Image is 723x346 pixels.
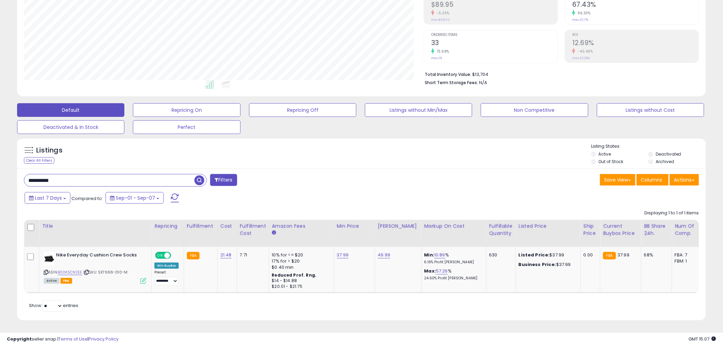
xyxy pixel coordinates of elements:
[689,336,716,342] span: 2025-09-15 15:07 GMT
[272,272,317,278] b: Reduced Prof. Rng.
[154,223,181,230] div: Repricing
[572,18,588,22] small: Prev: 31.17%
[424,276,481,281] p: 24.60% Profit [PERSON_NAME]
[44,278,59,284] span: All listings currently available for purchase on Amazon
[56,252,139,260] b: Nike Everyday Cushion Crew Socks
[603,223,638,237] div: Current Buybox Price
[519,252,575,258] div: $37.99
[272,264,329,270] div: $0.40 min
[645,210,699,216] div: Displaying 1 to 1 of 1 items
[591,143,706,150] p: Listing States:
[479,79,487,86] span: N/A
[116,195,155,201] span: Sep-01 - Sep-07
[436,268,448,275] a: 57.26
[572,56,590,60] small: Prev: 23.28%
[17,120,124,134] button: Deactivated & In Stock
[7,336,119,343] div: seller snap | |
[378,223,419,230] div: [PERSON_NAME]
[220,223,234,230] div: Cost
[519,252,550,258] b: Listed Price:
[36,146,63,155] h5: Listings
[637,174,669,186] button: Columns
[272,284,329,290] div: $20.01 - $21.75
[272,252,329,258] div: 10% for <= $20
[249,103,356,117] button: Repricing Off
[584,223,597,237] div: Ship Price
[25,192,70,204] button: Last 7 Days
[71,195,103,202] span: Compared to:
[424,252,435,258] b: Min:
[434,252,445,258] a: 10.89
[424,260,481,265] p: 6.16% Profit [PERSON_NAME]
[572,33,699,37] span: ROI
[656,151,681,157] label: Deactivated
[133,103,240,117] button: Repricing On
[599,159,624,164] label: Out of Stock
[489,223,513,237] div: Fulfillable Quantity
[431,39,558,48] h2: 33
[600,174,636,186] button: Save View
[42,223,149,230] div: Title
[272,230,276,236] small: Amazon Fees.
[170,253,181,258] span: OFF
[424,268,481,281] div: %
[618,252,630,258] span: 37.99
[365,103,472,117] button: Listings without Min/Max
[424,268,436,274] b: Max:
[519,262,575,268] div: $37.99
[519,223,578,230] div: Listed Price
[431,18,450,22] small: Prev: $95.03
[240,252,264,258] div: 7.71
[599,151,611,157] label: Active
[44,252,146,283] div: ASIN:
[670,174,699,186] button: Actions
[481,103,588,117] button: Non Competitive
[434,11,450,16] small: -5.35%
[656,159,674,164] label: Archived
[7,336,32,342] strong: Copyright
[597,103,704,117] button: Listings without Cost
[425,71,471,77] b: Total Inventory Value:
[58,269,82,275] a: B00K5CN2EE
[572,39,699,48] h2: 12.69%
[434,49,449,54] small: 73.68%
[675,258,697,264] div: FBM: 1
[431,1,558,10] h2: $89.95
[106,192,164,204] button: Sep-01 - Sep-07
[575,11,591,16] small: 116.33%
[644,252,667,258] div: 68%
[187,252,200,259] small: FBA
[272,258,329,264] div: 17% for > $20
[337,252,349,258] a: 37.99
[675,223,700,237] div: Num of Comp.
[29,302,78,309] span: Show: entries
[425,80,478,85] b: Short Term Storage Fees:
[675,252,697,258] div: FBA: 7
[644,223,669,237] div: BB Share 24h.
[154,270,179,285] div: Preset:
[603,252,616,259] small: FBA
[424,252,481,265] div: %
[584,252,595,258] div: 0.00
[431,33,558,37] span: Ordered Items
[187,223,215,230] div: Fulfillment
[272,278,329,284] div: $14 - $14.88
[156,253,164,258] span: ON
[220,252,232,258] a: 21.48
[154,263,179,269] div: Win BuyBox
[83,269,127,275] span: | SKU: SX7666-010-M
[641,176,663,183] span: Columns
[489,252,510,258] div: 630
[133,120,240,134] button: Perfect
[35,195,62,201] span: Last 7 Days
[575,49,593,54] small: -45.49%
[425,70,694,78] li: $13,704
[210,174,237,186] button: Filters
[88,336,119,342] a: Privacy Policy
[424,223,483,230] div: Markup on Cost
[431,56,442,60] small: Prev: 19
[44,252,54,266] img: 31WCGQSfPBL._SL40_.jpg
[58,336,87,342] a: Terms of Use
[272,223,331,230] div: Amazon Fees
[519,261,556,268] b: Business Price:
